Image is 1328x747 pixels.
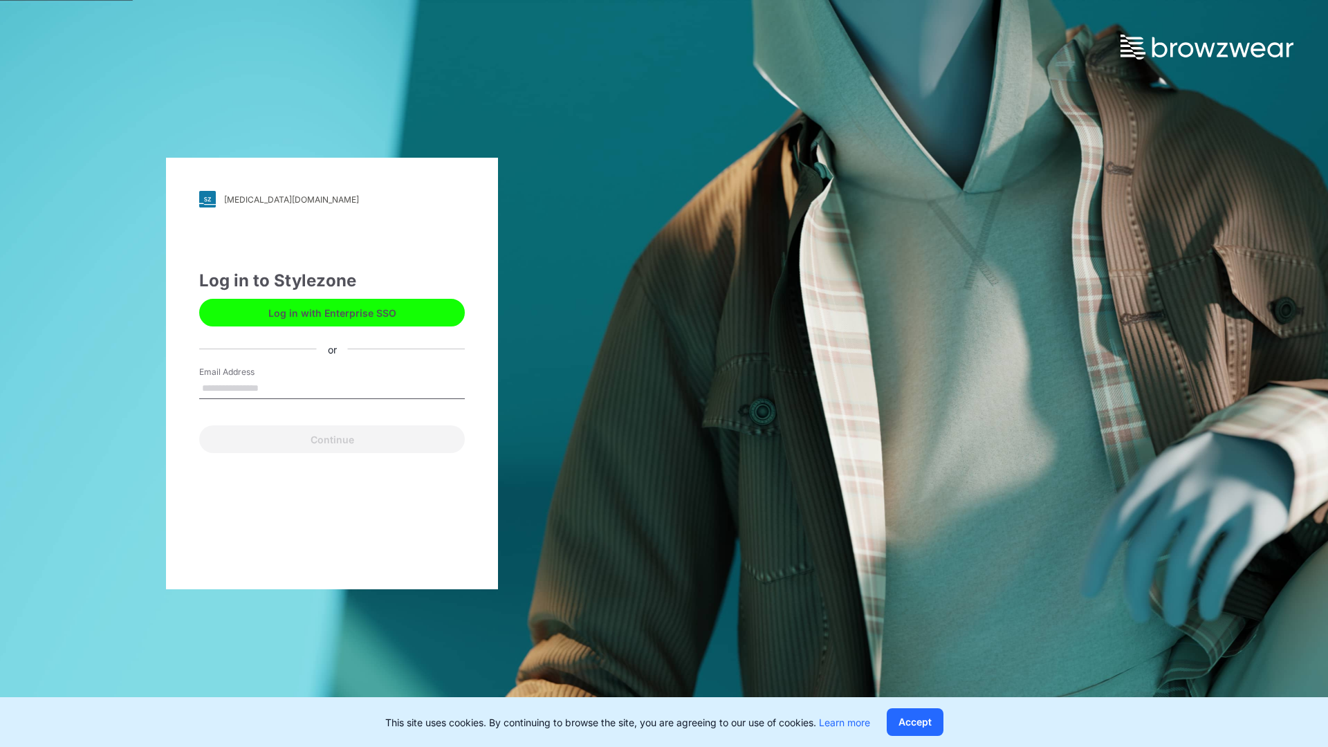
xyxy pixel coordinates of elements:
[1120,35,1293,59] img: browzwear-logo.73288ffb.svg
[385,715,870,730] p: This site uses cookies. By continuing to browse the site, you are agreeing to our use of cookies.
[199,191,216,207] img: svg+xml;base64,PHN2ZyB3aWR0aD0iMjgiIGhlaWdodD0iMjgiIHZpZXdCb3g9IjAgMCAyOCAyOCIgZmlsbD0ibm9uZSIgeG...
[887,708,943,736] button: Accept
[224,194,359,205] div: [MEDICAL_DATA][DOMAIN_NAME]
[199,268,465,293] div: Log in to Stylezone
[199,299,465,326] button: Log in with Enterprise SSO
[199,191,465,207] a: [MEDICAL_DATA][DOMAIN_NAME]
[317,342,348,356] div: or
[199,366,296,378] label: Email Address
[819,717,870,728] a: Learn more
